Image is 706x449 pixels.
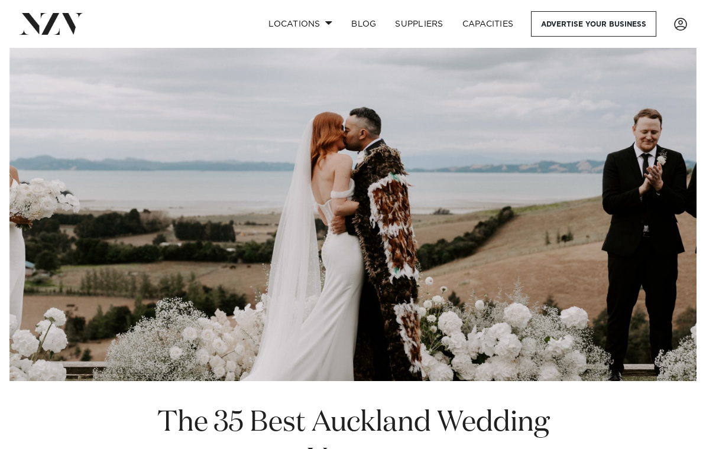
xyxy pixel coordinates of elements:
[453,11,523,37] a: Capacities
[531,11,656,37] a: Advertise your business
[259,11,342,37] a: Locations
[342,11,386,37] a: BLOG
[386,11,452,37] a: SUPPLIERS
[19,13,83,34] img: nzv-logo.png
[9,48,697,381] img: The 35 Best Auckland Wedding Venues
